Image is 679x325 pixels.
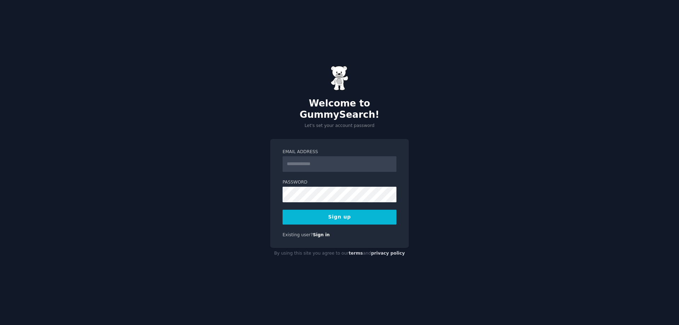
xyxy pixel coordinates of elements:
label: Password [283,179,396,186]
img: Gummy Bear [331,66,348,91]
a: privacy policy [371,251,405,256]
h2: Welcome to GummySearch! [270,98,409,120]
p: Let's set your account password [270,123,409,129]
span: Existing user? [283,232,313,237]
div: By using this site you agree to our and [270,248,409,259]
a: terms [349,251,363,256]
button: Sign up [283,210,396,225]
a: Sign in [313,232,330,237]
label: Email Address [283,149,396,155]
